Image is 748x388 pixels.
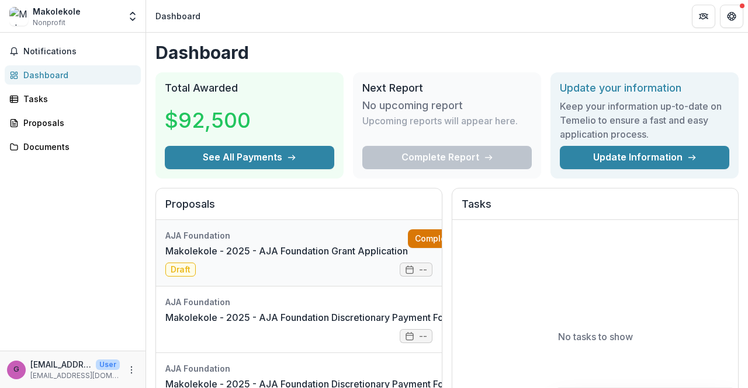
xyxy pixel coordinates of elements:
[165,146,334,169] button: See All Payments
[30,370,120,381] p: [EMAIL_ADDRESS][DOMAIN_NAME]
[23,69,131,81] div: Dashboard
[151,8,205,25] nav: breadcrumb
[5,113,141,132] a: Proposals
[155,42,739,63] h1: Dashboard
[23,47,136,57] span: Notifications
[362,99,463,112] h3: No upcoming report
[9,7,28,26] img: Makolekole
[30,358,91,370] p: [EMAIL_ADDRESS][DOMAIN_NAME]
[720,5,743,28] button: Get Help
[362,82,532,95] h2: Next Report
[23,117,131,129] div: Proposals
[5,89,141,109] a: Tasks
[13,366,19,373] div: gidzambia@gmail.com
[560,146,729,169] a: Update Information
[5,137,141,156] a: Documents
[560,82,729,95] h2: Update your information
[33,18,65,28] span: Nonprofit
[165,104,252,136] h3: $92,500
[155,10,200,22] div: Dashboard
[165,244,408,258] a: Makolekole - 2025 - AJA Foundation Grant Application
[5,65,141,85] a: Dashboard
[692,5,715,28] button: Partners
[23,141,131,153] div: Documents
[33,5,81,18] div: Makolekole
[560,99,729,141] h3: Keep your information up-to-date on Temelio to ensure a fast and easy application process.
[462,198,729,220] h2: Tasks
[165,310,455,324] a: Makolekole - 2025 - AJA Foundation Discretionary Payment Form
[558,330,633,344] p: No tasks to show
[5,42,141,61] button: Notifications
[124,363,138,377] button: More
[165,198,432,220] h2: Proposals
[408,229,475,248] a: Complete
[124,5,141,28] button: Open entity switcher
[23,93,131,105] div: Tasks
[362,114,518,128] p: Upcoming reports will appear here.
[165,82,334,95] h2: Total Awarded
[96,359,120,370] p: User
